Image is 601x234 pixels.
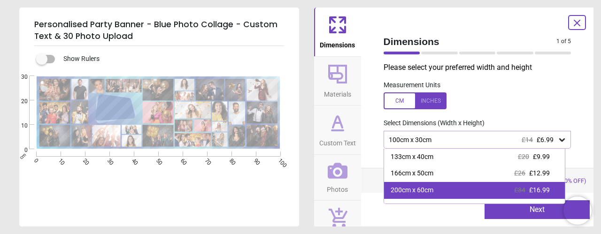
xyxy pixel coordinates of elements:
span: Dimensions [384,35,557,48]
span: cm [18,152,27,160]
span: 10 [10,122,28,130]
iframe: Brevo live chat [563,196,592,225]
div: Show Rulers [42,53,299,65]
button: Dimensions [314,8,361,56]
span: (50% OFF) [559,177,586,185]
div: 133cm x 40cm [391,152,433,162]
div: Total: [383,176,586,185]
span: 30 [10,73,28,81]
button: Materials [314,57,361,106]
span: Dimensions [320,36,355,50]
div: 100cm x 30cm [388,136,558,144]
span: £6.99 [537,136,554,143]
span: 1 of 5 [556,38,571,45]
span: Photos [327,181,348,195]
button: Custom Text [314,106,361,154]
button: Next [485,200,590,219]
span: Custom Text [319,134,356,148]
span: Materials [324,85,351,99]
label: Measurement Units [384,81,440,90]
label: Select Dimensions (Width x Height) [376,119,485,128]
p: Please select your preferred width and height [384,62,579,73]
span: £14 [522,136,533,143]
span: £9.99 [533,153,550,160]
span: 0 [10,146,28,154]
span: £20 [518,153,529,160]
span: 20 [10,98,28,106]
h5: Personalised Party Banner - Blue Photo Collage - Custom Text & 30 Photo Upload [34,15,284,46]
button: Photos [314,155,361,201]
